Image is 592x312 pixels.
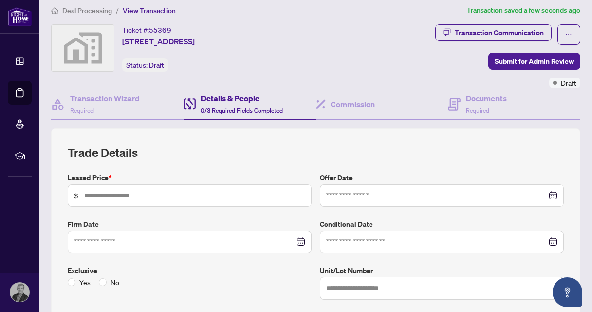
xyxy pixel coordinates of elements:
span: Required [70,107,94,114]
li: / [116,5,119,16]
label: Firm Date [68,219,312,230]
span: Submit for Admin Review [495,53,574,69]
button: Transaction Communication [435,24,552,41]
span: $ [74,190,78,201]
h4: Commission [331,98,375,110]
div: Transaction Communication [455,25,544,40]
img: svg%3e [52,25,114,71]
div: Ticket #: [122,24,171,36]
h2: Trade Details [68,145,564,160]
span: Required [466,107,489,114]
h4: Documents [466,92,507,104]
h4: Transaction Wizard [70,92,140,104]
span: Deal Processing [62,6,112,15]
span: View Transaction [123,6,176,15]
label: Leased Price [68,172,312,183]
span: home [51,7,58,14]
span: Draft [149,61,164,70]
span: Draft [561,78,576,88]
span: ellipsis [565,31,572,38]
label: Offer Date [320,172,564,183]
span: 0/3 Required Fields Completed [201,107,283,114]
button: Open asap [553,277,582,307]
img: Profile Icon [10,283,29,302]
img: logo [8,7,32,26]
label: Exclusive [68,265,312,276]
span: [STREET_ADDRESS] [122,36,195,47]
div: Status: [122,58,168,72]
span: No [107,277,123,288]
h4: Details & People [201,92,283,104]
span: Yes [75,277,95,288]
label: Unit/Lot Number [320,265,564,276]
span: 55369 [149,26,171,35]
button: Submit for Admin Review [488,53,580,70]
article: Transaction saved a few seconds ago [467,5,580,16]
label: Conditional Date [320,219,564,230]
